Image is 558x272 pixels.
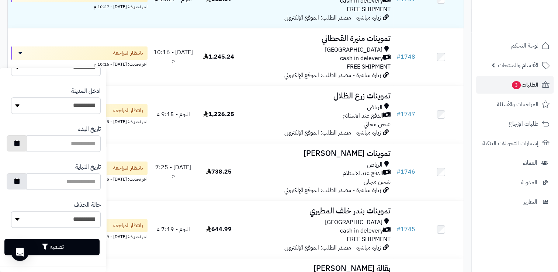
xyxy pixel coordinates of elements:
div: Open Intercom Messenger [11,243,29,261]
span: [DATE] - 7:25 م [155,163,191,180]
span: # [396,225,400,234]
span: [GEOGRAPHIC_DATA] [325,218,382,227]
a: المدونة [476,174,554,191]
label: تاريخ النهاية [75,163,101,171]
span: الرياض [367,161,382,169]
div: اخر تحديث: [DATE] - 10:27 م [11,2,148,10]
span: شحن مجاني [363,120,390,129]
span: FREE SHIPMENT [346,235,390,244]
h3: تموينات منيرة القحطاني [245,34,391,43]
span: اليوم - 7:19 م [156,225,190,234]
span: بانتظار المراجعة [113,49,143,57]
span: التقارير [523,197,537,207]
span: # [396,110,400,119]
span: بانتظار المراجعة [113,107,143,114]
span: شحن مجاني [363,177,390,186]
span: زيارة مباشرة - مصدر الطلب: الموقع الإلكتروني [284,71,381,80]
span: العملاء [523,158,537,168]
span: المدونة [521,177,537,188]
a: العملاء [476,154,554,172]
a: طلبات الإرجاع [476,115,554,133]
label: تاريخ البدء [78,125,101,133]
span: cash in delevery [340,54,383,63]
span: FREE SHIPMENT [346,5,390,14]
span: [GEOGRAPHIC_DATA] [325,46,382,54]
label: حالة الحذف [74,201,101,209]
span: الدفع عند الاستلام [342,112,383,120]
span: بانتظار المراجعة [113,164,143,172]
a: لوحة التحكم [476,37,554,55]
span: زيارة مباشرة - مصدر الطلب: الموقع الإلكتروني [284,243,381,252]
span: زيارة مباشرة - مصدر الطلب: الموقع الإلكتروني [284,186,381,195]
span: # [396,167,400,176]
span: الأقسام والمنتجات [498,60,538,70]
span: 738.25 [206,167,232,176]
div: اخر تحديث: [DATE] - 10:16 م [11,60,148,67]
h3: تموينات بندر خلف المطيري [245,207,391,215]
a: المراجعات والأسئلة [476,95,554,113]
a: التقارير [476,193,554,211]
a: إشعارات التحويلات البنكية [476,135,554,152]
span: زيارة مباشرة - مصدر الطلب: الموقع الإلكتروني [284,13,381,22]
a: #1747 [396,110,415,119]
h3: تموينات [PERSON_NAME] [245,149,391,158]
span: الدفع عند الاستلام [342,169,383,178]
span: الطلبات [511,80,538,90]
button: تصفية [4,239,100,255]
span: بانتظار المراجعة [113,222,143,229]
a: #1746 [396,167,415,176]
span: لوحة التحكم [511,41,538,51]
span: اليوم - 9:15 م [156,110,190,119]
label: ادخل المدينة [71,87,101,95]
span: FREE SHIPMENT [346,62,390,71]
span: [DATE] - 10:16 م [153,48,193,65]
span: # [396,52,400,61]
a: #1748 [396,52,415,61]
a: الطلبات3 [476,76,554,94]
span: 644.99 [206,225,232,234]
span: 3 [512,81,521,89]
h3: تموينات زرع الظلال [245,92,391,100]
span: المراجعات والأسئلة [497,99,538,109]
span: cash in delevery [340,227,383,235]
a: #1745 [396,225,415,234]
span: 1,226.25 [203,110,234,119]
span: إشعارات التحويلات البنكية [482,138,538,149]
span: الرياض [367,103,382,112]
span: زيارة مباشرة - مصدر الطلب: الموقع الإلكتروني [284,128,381,137]
span: 1,245.24 [203,52,234,61]
span: طلبات الإرجاع [509,119,538,129]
